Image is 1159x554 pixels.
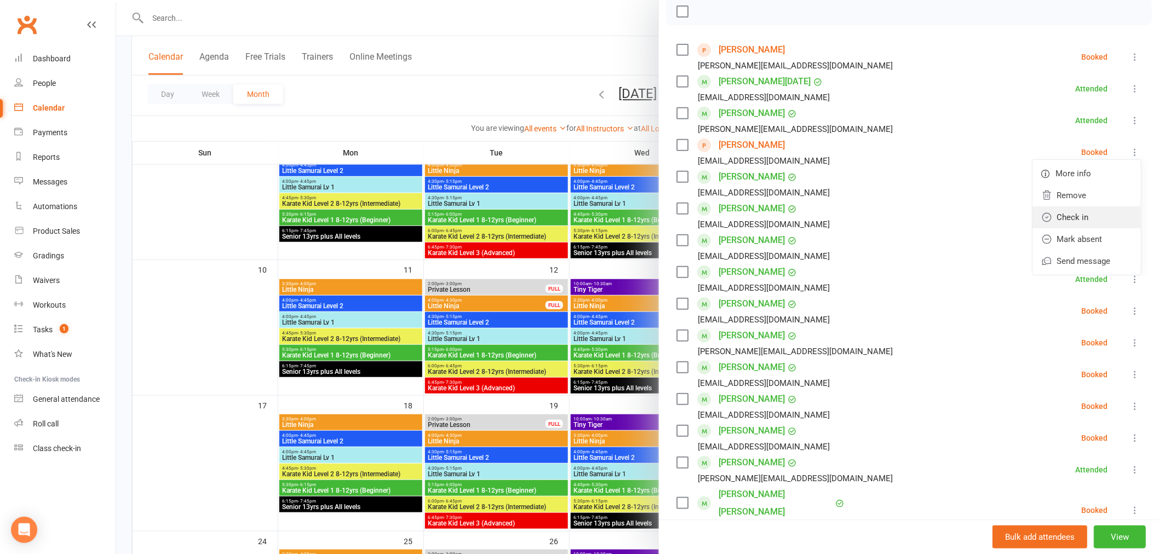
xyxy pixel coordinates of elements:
a: Automations [14,194,116,219]
a: [PERSON_NAME] [719,359,785,376]
div: [PERSON_NAME][EMAIL_ADDRESS][DOMAIN_NAME] [698,122,893,136]
div: Booked [1081,506,1108,514]
div: Product Sales [33,227,80,235]
a: [PERSON_NAME] [719,390,785,408]
div: [EMAIL_ADDRESS][DOMAIN_NAME] [698,186,830,200]
div: Workouts [33,301,66,309]
div: Tasks [33,325,53,334]
button: View [1094,526,1146,549]
div: Dashboard [33,54,71,63]
div: People [33,79,56,88]
div: Calendar [33,103,65,112]
a: [PERSON_NAME] [719,422,785,440]
a: Waivers [14,268,116,293]
span: 1 [60,324,68,333]
div: Open Intercom Messenger [11,517,37,543]
a: Remove [1032,184,1141,206]
a: [PERSON_NAME] [719,454,785,471]
div: [EMAIL_ADDRESS][DOMAIN_NAME] [698,313,830,327]
div: Attended [1075,466,1108,474]
div: [EMAIL_ADDRESS][DOMAIN_NAME] [698,249,830,263]
a: [PERSON_NAME][DATE] [719,73,811,90]
div: Attended [1075,85,1108,93]
a: [PERSON_NAME] [719,327,785,344]
a: [PERSON_NAME] [719,232,785,249]
div: [EMAIL_ADDRESS][DOMAIN_NAME] [698,281,830,295]
div: What's New [33,350,72,359]
a: Workouts [14,293,116,318]
div: [EMAIL_ADDRESS][DOMAIN_NAME] [698,408,830,422]
div: Class check-in [33,444,81,453]
div: [EMAIL_ADDRESS][DOMAIN_NAME] [698,376,830,390]
a: Calendar [14,96,116,120]
div: [PERSON_NAME][EMAIL_ADDRESS][DOMAIN_NAME] [698,344,893,359]
span: More info [1055,167,1091,180]
div: [PERSON_NAME][EMAIL_ADDRESS][DOMAIN_NAME] [698,471,893,486]
a: What's New [14,342,116,367]
div: Attended [1075,275,1108,283]
div: Waivers [33,276,60,285]
a: Mark absent [1032,228,1141,250]
a: Payments [14,120,116,145]
div: Automations [33,202,77,211]
div: [EMAIL_ADDRESS][DOMAIN_NAME] [698,154,830,168]
div: Payments [33,128,67,137]
a: Product Sales [14,219,116,244]
a: Dashboard [14,47,116,71]
div: Booked [1081,371,1108,378]
a: Clubworx [13,11,41,38]
a: [PERSON_NAME] [719,295,785,313]
div: Booked [1081,339,1108,347]
div: Attended [1075,117,1108,124]
div: Booked [1081,53,1108,61]
a: [PERSON_NAME] [719,263,785,281]
a: Send message [1032,250,1141,272]
div: Reports [33,153,60,161]
a: [PERSON_NAME] [719,168,785,186]
div: Booked [1081,402,1108,410]
a: [PERSON_NAME] [719,105,785,122]
a: Check in [1032,206,1141,228]
div: Booked [1081,148,1108,156]
a: [PERSON_NAME] [719,136,785,154]
a: [PERSON_NAME] [719,200,785,217]
a: [PERSON_NAME] [719,41,785,59]
a: Gradings [14,244,116,268]
a: Tasks 1 [14,318,116,342]
div: Booked [1081,307,1108,315]
button: Bulk add attendees [992,526,1087,549]
div: Messages [33,177,67,186]
div: [EMAIL_ADDRESS][DOMAIN_NAME] [698,90,830,105]
div: [EMAIL_ADDRESS][DOMAIN_NAME] [698,440,830,454]
a: General attendance kiosk mode [14,387,116,412]
div: General attendance [33,395,100,403]
a: People [14,71,116,96]
div: Roll call [33,419,59,428]
div: [PERSON_NAME][EMAIL_ADDRESS][DOMAIN_NAME] [698,59,893,73]
a: Reports [14,145,116,170]
a: More info [1032,163,1141,184]
a: [PERSON_NAME] [PERSON_NAME] [719,486,833,521]
a: Messages [14,170,116,194]
a: Class kiosk mode [14,436,116,461]
a: Roll call [14,412,116,436]
div: Booked [1081,434,1108,442]
div: [EMAIL_ADDRESS][DOMAIN_NAME] [698,217,830,232]
div: Gradings [33,251,64,260]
